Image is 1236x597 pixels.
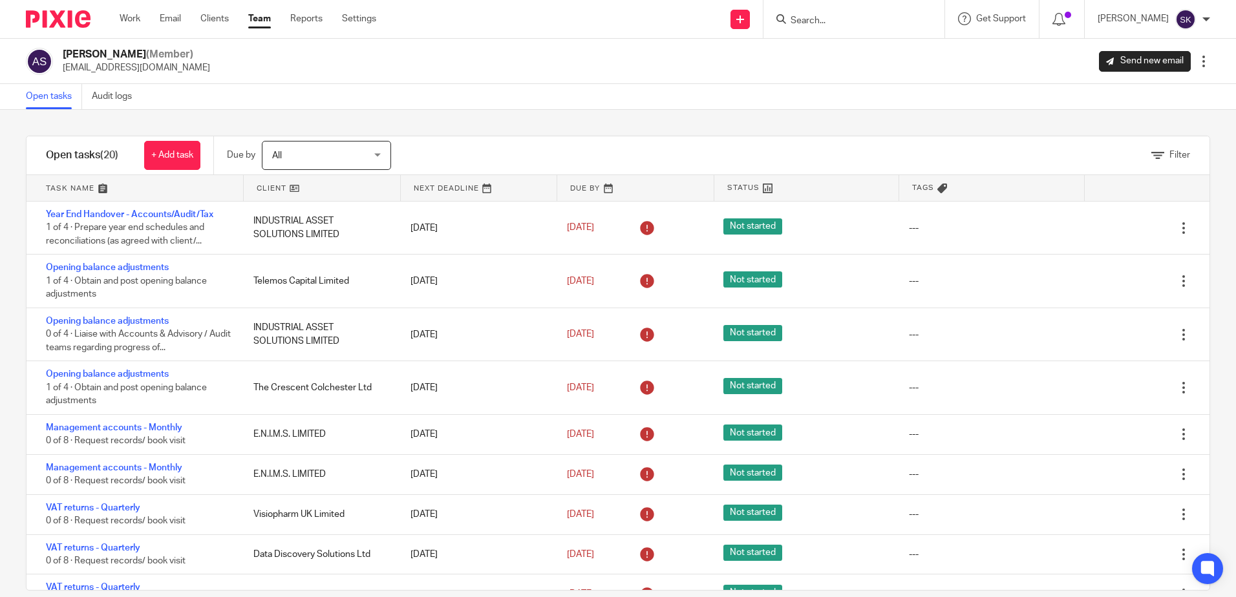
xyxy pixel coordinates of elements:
[160,12,181,25] a: Email
[240,461,397,487] div: E.N.I.M.S. LIMITED
[227,149,255,162] p: Due by
[789,16,906,27] input: Search
[723,424,782,441] span: Not started
[46,556,186,565] span: 0 of 8 · Request records/ book visit
[398,541,554,567] div: [DATE]
[398,461,554,487] div: [DATE]
[398,501,554,527] div: [DATE]
[240,375,397,401] div: The Crescent Colchester Ltd
[1175,9,1196,30] img: svg%3E
[909,548,919,561] div: ---
[723,218,782,235] span: Not started
[240,541,397,567] div: Data Discovery Solutions Ltd
[723,271,782,288] span: Not started
[46,423,182,432] a: Management accounts - Monthly
[976,14,1026,23] span: Get Support
[723,325,782,341] span: Not started
[46,463,182,472] a: Management accounts - Monthly
[92,84,142,109] a: Audit logs
[912,182,934,193] span: Tags
[26,10,91,28] img: Pixie
[398,421,554,447] div: [DATE]
[146,49,193,59] span: (Member)
[398,215,554,241] div: [DATE]
[290,12,323,25] a: Reports
[1099,51,1191,72] a: Send new email
[567,277,594,286] span: [DATE]
[46,383,207,406] span: 1 of 4 · Obtain and post opening balance adjustments
[46,476,186,485] span: 0 of 8 · Request records/ book visit
[240,501,397,527] div: Visiopharm UK Limited
[63,61,210,74] p: [EMAIL_ADDRESS][DOMAIN_NAME]
[1169,151,1190,160] span: Filter
[567,383,594,392] span: [DATE]
[46,224,204,246] span: 1 of 4 · Prepare year end schedules and reconciliations (as agreed with client/...
[26,84,82,109] a: Open tasks
[723,378,782,394] span: Not started
[909,275,919,288] div: ---
[567,224,594,233] span: [DATE]
[100,150,118,160] span: (20)
[120,12,140,25] a: Work
[909,222,919,235] div: ---
[46,543,140,552] a: VAT returns - Quarterly
[909,381,919,394] div: ---
[398,322,554,348] div: [DATE]
[723,465,782,481] span: Not started
[567,430,594,439] span: [DATE]
[240,315,397,354] div: INDUSTRIAL ASSET SOLUTIONS LIMITED
[272,151,282,160] span: All
[909,468,919,481] div: ---
[46,503,140,512] a: VAT returns - Quarterly
[63,48,210,61] h2: [PERSON_NAME]
[46,149,118,162] h1: Open tasks
[46,370,169,379] a: Opening balance adjustments
[567,470,594,479] span: [DATE]
[909,508,919,521] div: ---
[26,48,53,75] img: svg%3E
[248,12,271,25] a: Team
[46,210,213,219] a: Year End Handover - Accounts/Audit/Tax
[144,141,200,170] a: + Add task
[398,375,554,401] div: [DATE]
[723,505,782,521] span: Not started
[46,436,186,445] span: 0 of 8 · Request records/ book visit
[46,263,169,272] a: Opening balance adjustments
[1098,12,1169,25] p: [PERSON_NAME]
[240,421,397,447] div: E.N.I.M.S. LIMITED
[240,208,397,247] div: INDUSTRIAL ASSET SOLUTIONS LIMITED
[200,12,229,25] a: Clients
[342,12,376,25] a: Settings
[723,545,782,561] span: Not started
[46,317,169,326] a: Opening balance adjustments
[46,330,231,353] span: 0 of 4 · Liaise with Accounts & Advisory / Audit teams regarding progress of...
[909,428,919,441] div: ---
[46,516,186,525] span: 0 of 8 · Request records/ book visit
[909,328,919,341] div: ---
[567,510,594,519] span: [DATE]
[46,583,140,592] a: VAT returns - Quarterly
[46,277,207,299] span: 1 of 4 · Obtain and post opening balance adjustments
[567,330,594,339] span: [DATE]
[240,268,397,294] div: Telemos Capital Limited
[567,550,594,559] span: [DATE]
[727,182,760,193] span: Status
[398,268,554,294] div: [DATE]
